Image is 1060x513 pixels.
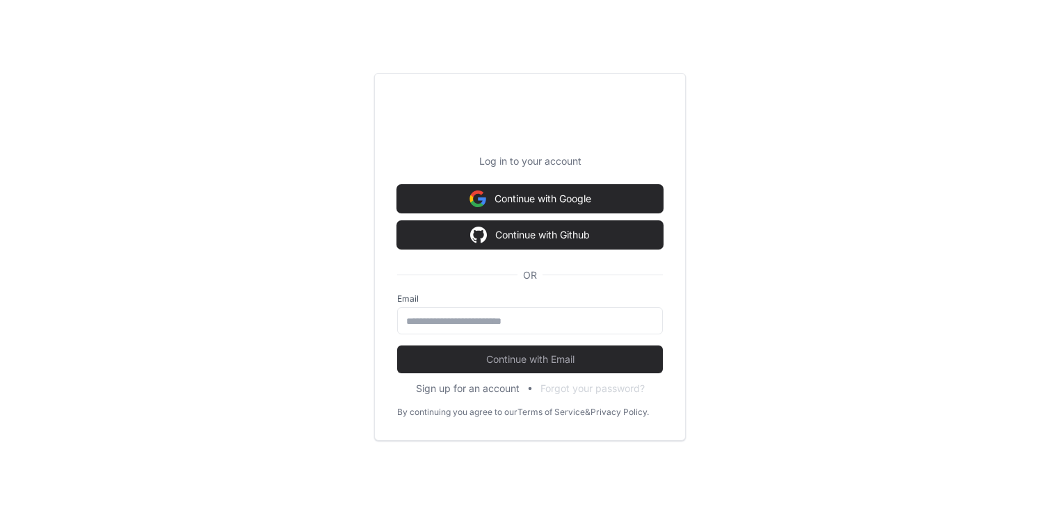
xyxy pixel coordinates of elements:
button: Continue with Github [397,221,663,249]
a: Privacy Policy. [591,407,649,418]
button: Sign up for an account [416,382,520,396]
p: Log in to your account [397,154,663,168]
button: Forgot your password? [540,382,645,396]
img: Sign in with google [470,221,487,249]
span: OR [517,268,543,282]
img: Sign in with google [469,185,486,213]
div: & [585,407,591,418]
div: By continuing you agree to our [397,407,517,418]
a: Terms of Service [517,407,585,418]
label: Email [397,293,663,304]
button: Continue with Google [397,185,663,213]
button: Continue with Email [397,345,663,373]
span: Continue with Email [397,352,663,366]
